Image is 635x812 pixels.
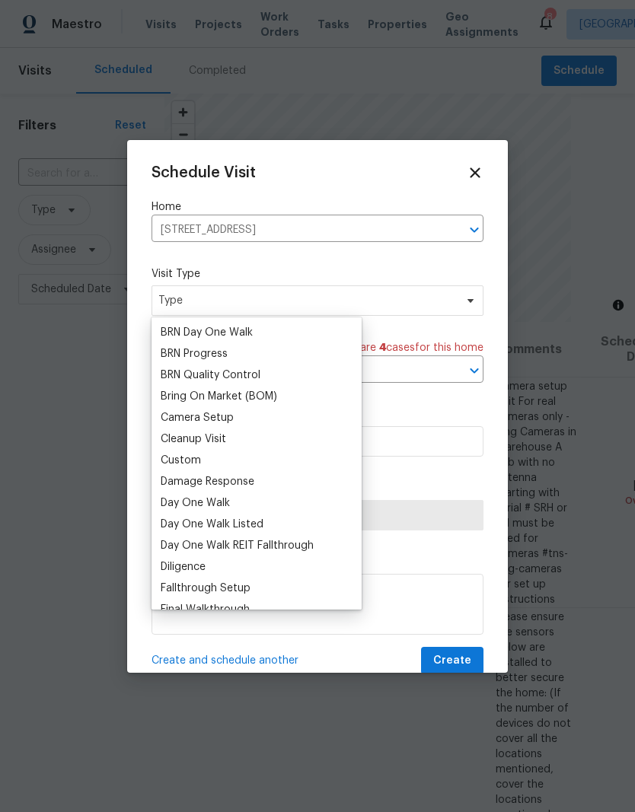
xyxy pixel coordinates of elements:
span: Create and schedule another [152,653,298,668]
div: BRN Progress [161,346,228,361]
span: Type [158,293,455,308]
label: Visit Type [152,266,483,282]
span: Close [467,164,483,181]
input: Enter in an address [152,218,441,242]
div: Camera Setup [161,410,234,425]
div: Cleanup Visit [161,431,226,447]
div: Day One Walk Listed [161,517,263,532]
div: Custom [161,453,201,468]
div: BRN Day One Walk [161,325,253,340]
span: There are case s for this home [331,340,483,355]
div: Damage Response [161,474,254,489]
div: BRN Quality Control [161,368,260,383]
div: Day One Walk REIT Fallthrough [161,538,314,553]
button: Create [421,647,483,675]
span: Schedule Visit [152,165,256,180]
button: Open [464,219,485,240]
div: Bring On Market (BOM) [161,389,277,404]
div: Final Walkthrough [161,602,250,617]
div: Day One Walk [161,495,230,511]
span: 4 [379,342,386,353]
div: Fallthrough Setup [161,581,250,596]
button: Open [464,360,485,381]
label: Home [152,199,483,215]
div: Diligence [161,559,206,575]
span: Create [433,651,471,670]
